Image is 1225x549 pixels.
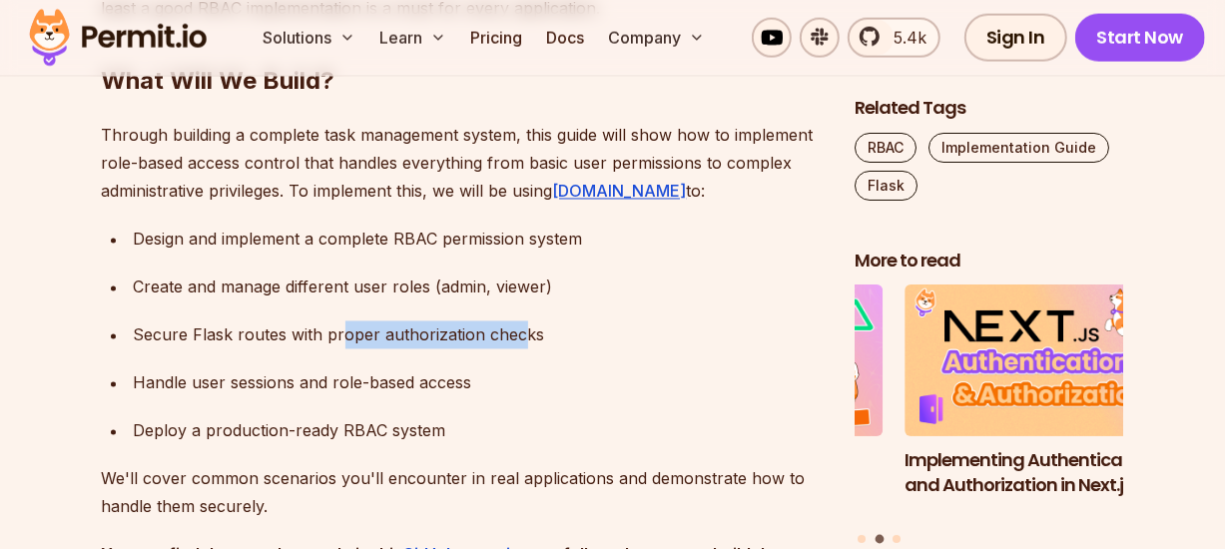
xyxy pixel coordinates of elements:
[1075,14,1206,62] a: Start Now
[134,321,823,349] div: Secure Flask routes with proper authorization checks
[882,26,926,50] span: 5.4k
[614,285,884,523] li: 1 of 3
[134,417,823,445] div: Deploy a production-ready RBAC system
[102,465,823,521] p: We'll cover common scenarios you'll encounter in real applications and demonstrate how to handle ...
[893,535,901,543] button: Go to slide 3
[855,285,1124,547] div: Posts
[858,535,866,543] button: Go to slide 1
[371,18,454,58] button: Learn
[462,18,530,58] a: Pricing
[905,285,1174,523] a: Implementing Authentication and Authorization in Next.jsImplementing Authentication and Authoriza...
[20,4,216,72] img: Permit logo
[905,448,1174,498] h3: Implementing Authentication and Authorization in Next.js
[255,18,363,58] button: Solutions
[102,122,823,206] p: Through building a complete task management system, this guide will show how to implement role-ba...
[553,182,687,202] a: [DOMAIN_NAME]
[855,96,1124,121] h2: Related Tags
[538,18,592,58] a: Docs
[614,448,884,498] h3: Implementing Multi-Tenant RBAC in Nuxt.js
[905,285,1174,523] li: 2 of 3
[855,133,917,163] a: RBAC
[905,285,1174,437] img: Implementing Authentication and Authorization in Next.js
[600,18,713,58] button: Company
[855,171,918,201] a: Flask
[875,535,884,544] button: Go to slide 2
[928,133,1109,163] a: Implementation Guide
[964,14,1067,62] a: Sign In
[134,369,823,397] div: Handle user sessions and role-based access
[855,249,1124,274] h2: More to read
[848,18,940,58] a: 5.4k
[134,226,823,254] div: Design and implement a complete RBAC permission system
[134,274,823,301] div: Create and manage different user roles (admin, viewer)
